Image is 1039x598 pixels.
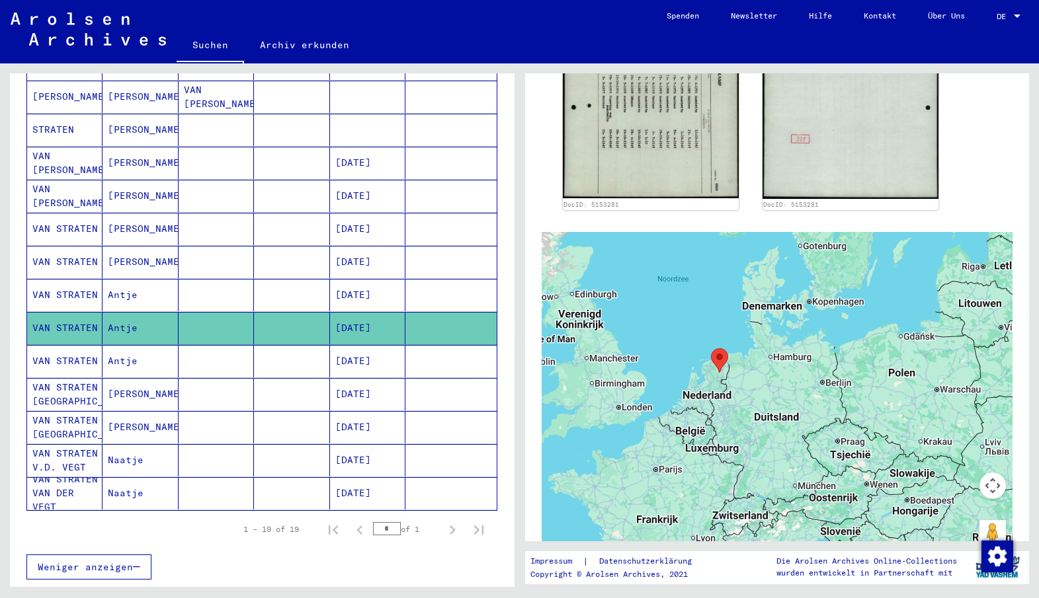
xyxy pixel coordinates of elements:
[997,12,1011,21] span: DE
[981,541,1013,572] img: Zustimmung ändern
[27,213,103,245] mat-cell: VAN STRATEN
[103,147,178,179] mat-cell: [PERSON_NAME]
[330,180,405,212] mat-cell: [DATE]
[979,472,1006,499] button: Bedieningsopties voor de kaartweergave
[439,516,466,542] button: Next page
[27,444,103,476] mat-cell: VAN STRATEN V.D. VEGT
[27,345,103,377] mat-cell: VAN STRATEN
[330,279,405,311] mat-cell: [DATE]
[373,523,439,535] div: of 1
[973,550,1022,583] img: yv_logo.png
[330,312,405,344] mat-cell: [DATE]
[26,554,151,579] button: Weniger anzeigen
[103,81,178,113] mat-cell: [PERSON_NAME]
[103,213,178,245] mat-cell: [PERSON_NAME]
[27,81,103,113] mat-cell: [PERSON_NAME]
[530,554,583,568] a: Impressum
[330,411,405,443] mat-cell: [DATE]
[330,213,405,245] mat-cell: [DATE]
[27,477,103,509] mat-cell: VAN STRATEN VAN DER VEGT
[103,279,178,311] mat-cell: Antje
[530,554,708,568] div: |
[347,516,373,542] button: Previous page
[27,378,103,410] mat-cell: VAN STRATEN [GEOGRAPHIC_DATA]
[27,246,103,278] mat-cell: VAN STRATEN
[563,201,619,208] a: DocID: 5153281
[320,516,347,542] button: First page
[103,246,178,278] mat-cell: [PERSON_NAME]
[38,561,133,573] span: Weniger anzeigen
[103,114,178,146] mat-cell: [PERSON_NAME]
[979,520,1006,546] button: Sleep Pegman de kaart op om Street View te openen
[27,114,103,146] mat-cell: STRATEN
[330,444,405,476] mat-cell: [DATE]
[330,477,405,509] mat-cell: [DATE]
[103,477,178,509] mat-cell: Naatje
[244,29,365,61] a: Archiv erkunden
[103,345,178,377] mat-cell: Antje
[103,411,178,443] mat-cell: [PERSON_NAME]
[530,568,708,580] p: Copyright © Arolsen Archives, 2021
[27,312,103,344] mat-cell: VAN STRATEN
[763,201,819,208] a: DocID: 5153281
[103,180,178,212] mat-cell: [PERSON_NAME]
[11,13,166,46] img: Arolsen_neg.svg
[330,345,405,377] mat-cell: [DATE]
[466,516,492,542] button: Last page
[330,378,405,410] mat-cell: [DATE]
[27,180,103,212] mat-cell: VAN [PERSON_NAME]
[179,81,254,113] mat-cell: VAN [PERSON_NAME]
[589,554,708,568] a: Datenschutzerklärung
[243,523,299,535] div: 1 – 19 of 19
[330,147,405,179] mat-cell: [DATE]
[776,555,957,567] p: Die Arolsen Archives Online-Collections
[177,29,244,63] a: Suchen
[27,279,103,311] mat-cell: VAN STRATEN
[776,567,957,579] p: wurden entwickelt in Partnerschaft mit
[103,378,178,410] mat-cell: [PERSON_NAME]
[103,312,178,344] mat-cell: Antje
[103,444,178,476] mat-cell: Naatje
[711,348,728,373] div: Westerbork Assembly and Transit Camp
[27,411,103,443] mat-cell: VAN STRATEN [GEOGRAPHIC_DATA]
[330,246,405,278] mat-cell: [DATE]
[27,147,103,179] mat-cell: VAN [PERSON_NAME]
